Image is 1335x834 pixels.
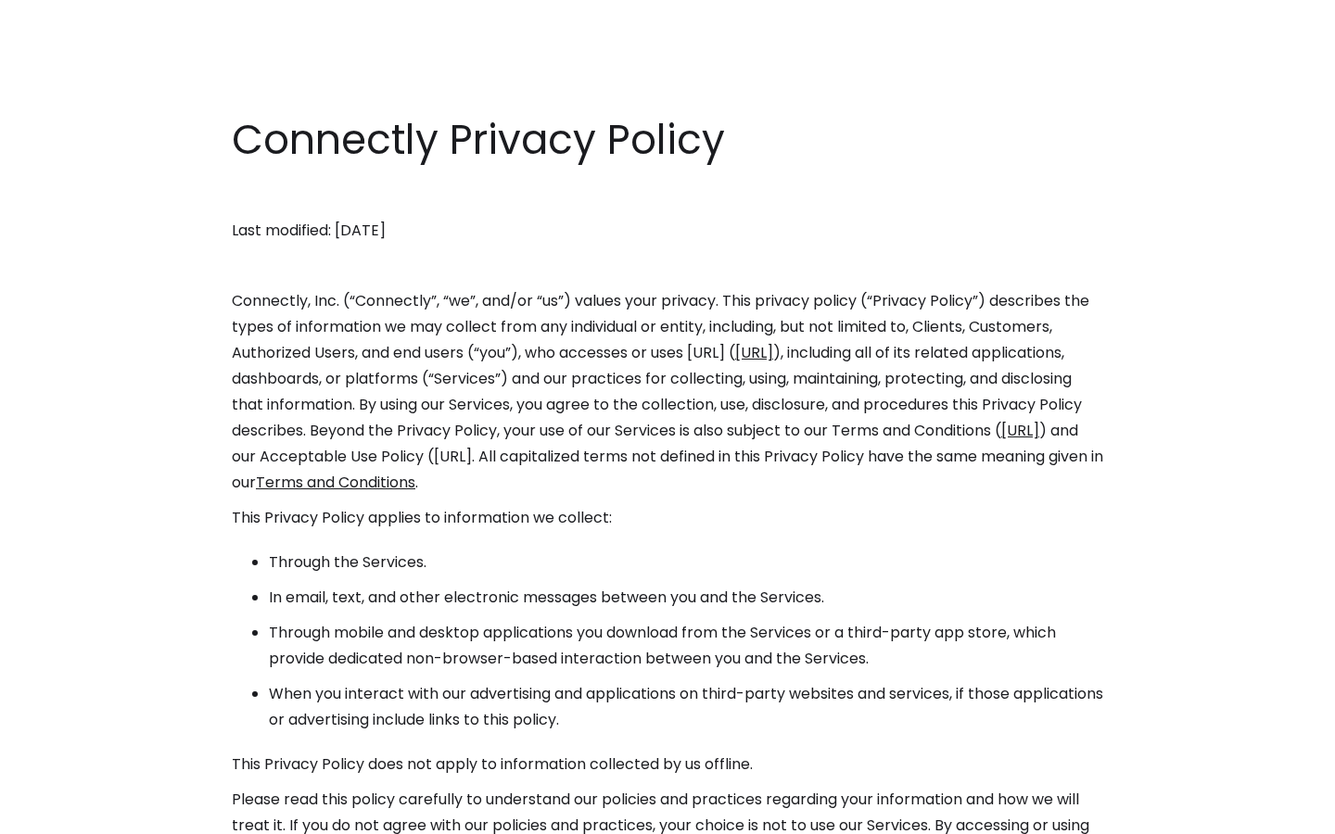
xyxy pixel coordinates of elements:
[232,752,1103,777] p: This Privacy Policy does not apply to information collected by us offline.
[232,183,1103,208] p: ‍
[269,550,1103,575] li: Through the Services.
[232,218,1103,244] p: Last modified: [DATE]
[232,111,1103,169] h1: Connectly Privacy Policy
[269,585,1103,611] li: In email, text, and other electronic messages between you and the Services.
[269,620,1103,672] li: Through mobile and desktop applications you download from the Services or a third-party app store...
[269,681,1103,733] li: When you interact with our advertising and applications on third-party websites and services, if ...
[232,505,1103,531] p: This Privacy Policy applies to information we collect:
[256,472,415,493] a: Terms and Conditions
[1001,420,1039,441] a: [URL]
[232,288,1103,496] p: Connectly, Inc. (“Connectly”, “we”, and/or “us”) values your privacy. This privacy policy (“Priva...
[232,253,1103,279] p: ‍
[735,342,773,363] a: [URL]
